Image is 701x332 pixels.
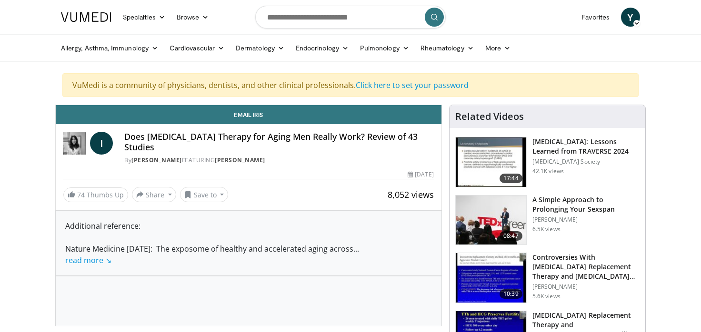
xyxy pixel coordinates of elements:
a: Specialties [117,8,171,27]
img: c4bd4661-e278-4c34-863c-57c104f39734.150x105_q85_crop-smart_upscale.jpg [456,195,526,245]
a: Cardiovascular [164,39,230,58]
h3: Controversies With [MEDICAL_DATA] Replacement Therapy and [MEDICAL_DATA] Can… [532,253,640,281]
p: 5.6K views [532,293,561,300]
div: By FEATURING [124,156,434,165]
span: ... [65,244,359,265]
h4: Related Videos [455,111,524,122]
button: Share [132,187,176,202]
a: read more ↘ [65,255,111,265]
a: 17:44 [MEDICAL_DATA]: Lessons Learned from TRAVERSE 2024 [MEDICAL_DATA] Society 42.1K views [455,137,640,187]
span: 08:47 [500,231,522,241]
p: [MEDICAL_DATA] Society [532,158,640,166]
a: Endocrinology [290,39,354,58]
a: Y [621,8,640,27]
img: VuMedi Logo [61,12,111,22]
a: Browse [171,8,215,27]
a: Allergy, Asthma, Immunology [55,39,164,58]
a: Rheumatology [415,39,480,58]
a: 10:39 Controversies With [MEDICAL_DATA] Replacement Therapy and [MEDICAL_DATA] Can… [PERSON_NAME]... [455,253,640,303]
a: [PERSON_NAME] [131,156,182,164]
span: 17:44 [500,174,522,183]
a: [PERSON_NAME] [215,156,265,164]
h3: [MEDICAL_DATA]: Lessons Learned from TRAVERSE 2024 [532,137,640,156]
a: 08:47 A Simple Approach to Prolonging Your Sexspan [PERSON_NAME] 6.5K views [455,195,640,245]
span: 8,052 views [388,189,434,200]
h4: Does [MEDICAL_DATA] Therapy for Aging Men Really Work? Review of 43 Studies [124,132,434,152]
div: Additional reference: Nature Medicine [DATE]: The exposome of healthy and accelerated aging across [65,220,432,266]
div: [DATE] [408,170,433,179]
p: 42.1K views [532,167,564,175]
a: I [90,132,113,155]
span: 10:39 [500,289,522,299]
span: 74 [77,190,85,199]
input: Search topics, interventions [255,6,446,29]
button: Save to [180,187,229,202]
h3: A Simple Approach to Prolonging Your Sexspan [532,195,640,214]
p: [PERSON_NAME] [532,216,640,224]
img: 1317c62a-2f0d-4360-bee0-b1bff80fed3c.150x105_q85_crop-smart_upscale.jpg [456,137,526,187]
a: Click here to set your password [356,80,469,90]
img: Dr. Iris Gorfinkel [63,132,86,155]
p: 6.5K views [532,225,561,233]
a: Email Iris [56,105,441,124]
img: 418933e4-fe1c-4c2e-be56-3ce3ec8efa3b.150x105_q85_crop-smart_upscale.jpg [456,253,526,303]
div: VuMedi is a community of physicians, dentists, and other clinical professionals. [62,73,639,97]
a: 74 Thumbs Up [63,187,128,202]
a: Dermatology [230,39,290,58]
a: Favorites [576,8,615,27]
p: [PERSON_NAME] [532,283,640,291]
a: Pulmonology [354,39,415,58]
a: More [480,39,516,58]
